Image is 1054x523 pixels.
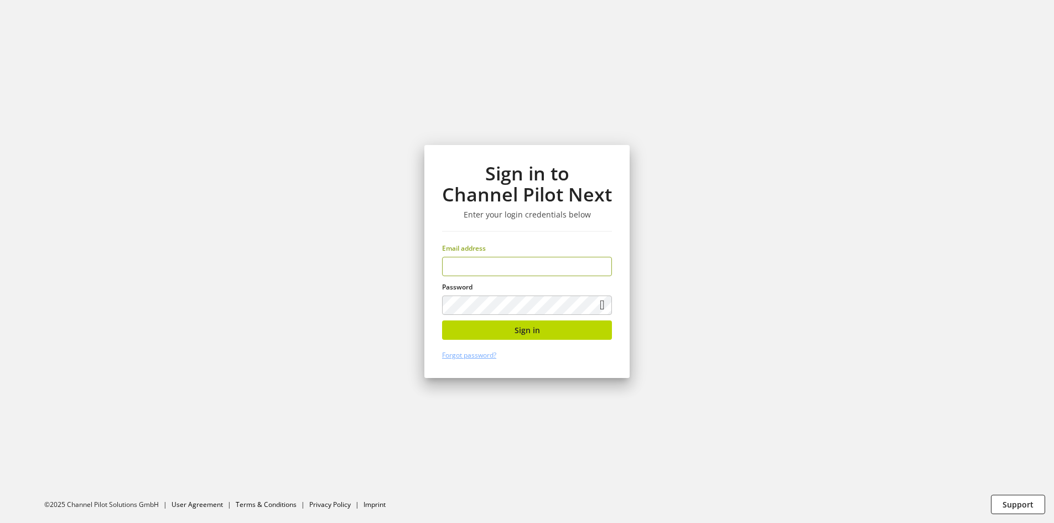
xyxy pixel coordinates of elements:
h1: Sign in to Channel Pilot Next [442,163,612,205]
button: Support [991,495,1045,514]
li: ©2025 Channel Pilot Solutions GmbH [44,500,172,510]
span: Support [1003,499,1034,510]
a: Privacy Policy [309,500,351,509]
a: User Agreement [172,500,223,509]
a: Forgot password? [442,350,496,360]
span: Email address [442,244,486,253]
span: Sign in [515,324,540,336]
a: Terms & Conditions [236,500,297,509]
h3: Enter your login credentials below [442,210,612,220]
span: Password [442,282,473,292]
a: Imprint [364,500,386,509]
button: Sign in [442,320,612,340]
